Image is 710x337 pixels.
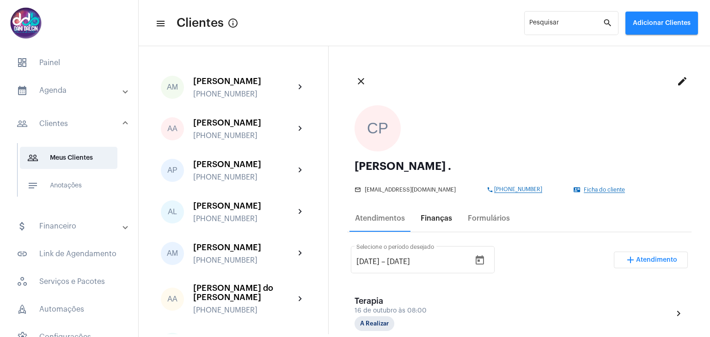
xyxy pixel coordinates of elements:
[17,304,28,315] span: sidenav icon
[295,294,306,305] mat-icon: chevron_right
[17,85,28,96] mat-icon: sidenav icon
[487,187,494,193] mat-icon: phone
[227,18,239,29] mat-icon: Button that displays a tooltip when focused or hovered over
[27,152,38,163] mat-icon: sidenav icon
[17,118,28,129] mat-icon: sidenav icon
[17,57,28,68] span: sidenav icon
[355,296,447,306] div: Terapia
[614,252,688,268] button: Adicionar Atendimento
[193,118,295,127] div: [PERSON_NAME]
[574,187,581,193] mat-icon: contact_mail
[224,14,242,32] button: Button that displays a tooltip when focused or hovered over
[295,248,306,259] mat-icon: chevron_right
[17,276,28,287] span: sidenav icon
[193,256,295,265] div: [PHONE_NUMBER]
[355,187,362,193] mat-icon: mail_outline
[365,187,456,193] span: [EMAIL_ADDRESS][DOMAIN_NAME]
[193,173,295,181] div: [PHONE_NUMBER]
[295,165,306,176] mat-icon: chevron_right
[193,215,295,223] div: [PHONE_NUMBER]
[387,258,442,266] input: Data do fim
[355,307,447,314] div: 16 de outubro às 08:00
[295,123,306,134] mat-icon: chevron_right
[161,242,184,265] div: AM
[161,200,184,223] div: AL
[625,254,636,265] mat-icon: add
[355,76,367,87] mat-icon: close
[161,288,184,311] div: AA
[355,105,401,151] div: CP
[17,85,123,96] mat-panel-title: Agenda
[193,243,295,252] div: [PERSON_NAME]
[9,243,129,265] span: Link de Agendamento
[155,18,165,29] mat-icon: sidenav icon
[193,77,295,86] div: [PERSON_NAME]
[193,201,295,211] div: [PERSON_NAME]
[355,161,684,172] div: [PERSON_NAME] .
[161,76,184,99] div: AM
[6,109,138,138] mat-expansion-panel-header: sidenav iconClientes
[6,138,138,210] div: sidenav iconClientes
[9,271,129,293] span: Serviços e Pacotes
[17,118,123,129] mat-panel-title: Clientes
[494,187,542,193] span: [PHONE_NUMBER]
[471,251,489,270] button: Open calendar
[193,132,295,140] div: [PHONE_NUMBER]
[6,215,138,237] mat-expansion-panel-header: sidenav iconFinanceiro
[356,258,379,266] input: Data de início
[468,214,510,223] div: Formulários
[161,117,184,140] div: AA
[17,248,28,259] mat-icon: sidenav icon
[625,12,698,35] button: Adicionar Clientes
[603,18,614,29] mat-icon: search
[9,52,129,74] span: Painel
[17,221,28,232] mat-icon: sidenav icon
[633,20,691,26] span: Adicionar Clientes
[584,187,625,193] span: Ficha do cliente
[193,160,295,169] div: [PERSON_NAME]
[9,298,129,320] span: Automações
[7,5,44,42] img: 5016df74-caca-6049-816a-988d68c8aa82.png
[355,316,394,331] mat-chip: A Realizar
[20,147,117,169] span: Meus Clientes
[177,16,224,30] span: Clientes
[529,21,603,29] input: Pesquisar
[355,214,405,223] div: Atendimentos
[636,257,677,263] span: Atendimento
[6,79,138,102] mat-expansion-panel-header: sidenav iconAgenda
[193,306,295,314] div: [PHONE_NUMBER]
[295,82,306,93] mat-icon: chevron_right
[161,159,184,182] div: AP
[295,206,306,217] mat-icon: chevron_right
[677,76,688,87] mat-icon: edit
[193,283,295,302] div: [PERSON_NAME] do [PERSON_NAME]
[193,90,295,98] div: [PHONE_NUMBER]
[17,221,123,232] mat-panel-title: Financeiro
[673,308,684,319] mat-icon: chevron_right
[381,258,385,266] span: –
[421,214,452,223] div: Finanças
[27,180,38,191] mat-icon: sidenav icon
[20,175,117,197] span: Anotações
